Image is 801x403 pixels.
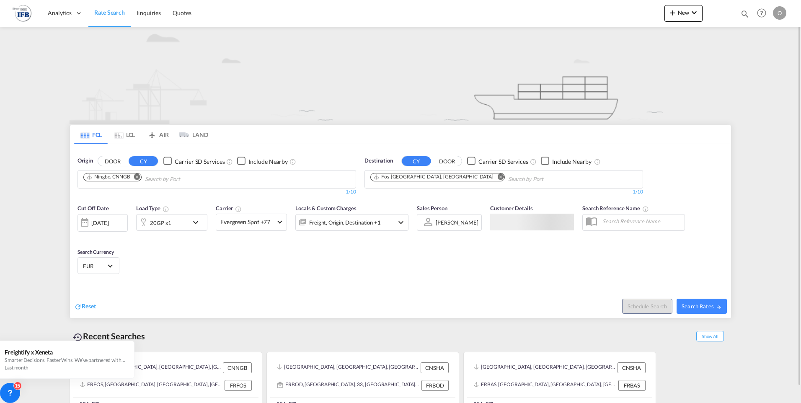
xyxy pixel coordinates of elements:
div: [DATE] [78,214,128,231]
div: FRBAS [618,380,646,391]
div: CNSHA [421,362,449,373]
div: 1/10 [78,189,356,196]
md-icon: icon-plus 400-fg [668,8,678,18]
div: CNNGB [223,362,252,373]
span: Enquiries [137,9,161,16]
span: Search Reference Name [582,205,649,212]
span: Sales Person [417,205,447,212]
div: 20GP x1 [150,217,171,228]
span: Load Type [136,205,169,212]
span: Customer Details [490,205,532,212]
md-pagination-wrapper: Use the left and right arrow keys to navigate between tabs [74,125,208,144]
md-tab-item: AIR [141,125,175,144]
md-icon: icon-refresh [74,303,82,310]
span: Evergreen Spot +77 [220,218,275,226]
md-checkbox: Checkbox No Ink [467,157,528,165]
md-icon: icon-chevron-down [191,217,205,227]
md-icon: Unchecked: Search for CY (Container Yard) services for all selected carriers.Checked : Search for... [530,158,537,165]
md-checkbox: Checkbox No Ink [163,157,225,165]
div: [DATE] [91,219,109,227]
div: FRFOS, Fos-sur-Mer, France, Western Europe, Europe [80,380,222,391]
md-checkbox: Checkbox No Ink [541,157,592,165]
md-tab-item: FCL [74,125,108,144]
md-icon: icon-information-outline [163,205,169,212]
div: Carrier SD Services [175,157,225,165]
md-datepicker: Select [78,230,84,242]
span: EUR [83,262,106,270]
div: FRFOS [225,380,252,391]
span: Carrier [216,205,242,212]
button: Search Ratesicon-arrow-right [677,299,727,314]
div: [PERSON_NAME] [436,219,478,226]
div: Recent Searches [70,327,148,346]
span: Cut Off Date [78,205,109,212]
div: CNSHA, Shanghai, China, Greater China & Far East Asia, Asia Pacific [277,362,419,373]
div: 20GP x1icon-chevron-down [136,214,207,230]
md-icon: icon-magnify [740,9,749,18]
div: O [773,6,786,20]
md-icon: Unchecked: Search for CY (Container Yard) services for all selected carriers.Checked : Search for... [226,158,233,165]
div: Carrier SD Services [478,157,528,165]
button: Remove [129,173,141,182]
div: Press delete to remove this chip. [373,173,495,181]
span: New [668,9,699,16]
div: icon-refreshReset [74,302,96,311]
img: de31bbe0256b11eebba44b54815f083d.png [13,4,31,23]
button: CY [402,156,431,166]
md-icon: icon-arrow-right [716,304,722,310]
span: Show All [696,331,724,341]
md-icon: icon-airplane [147,130,157,136]
div: Include Nearby [248,157,288,165]
input: Chips input. [145,173,225,186]
div: Freight Origin Destination Factory Stuffing [309,217,381,228]
md-icon: Unchecked: Ignores neighbouring ports when fetching rates.Checked : Includes neighbouring ports w... [594,158,601,165]
span: Search Currency [78,248,114,255]
div: FRBOD [421,380,449,391]
md-tab-item: LAND [175,125,208,144]
span: Locals & Custom Charges [295,205,357,212]
div: Include Nearby [552,157,592,165]
span: Quotes [173,9,191,16]
md-checkbox: Checkbox No Ink [237,157,288,165]
md-select: Select Currency: € EUREuro [82,260,115,272]
md-icon: Unchecked: Ignores neighbouring ports when fetching rates.Checked : Includes neighbouring ports w... [289,158,296,165]
md-chips-wrap: Chips container. Use arrow keys to select chips. [82,170,228,186]
input: Chips input. [508,173,588,186]
div: OriginDOOR CY Checkbox No InkUnchecked: Search for CY (Container Yard) services for all selected ... [70,144,731,318]
img: new-FCL.png [70,27,731,124]
div: Freight Origin Destination Factory Stuffingicon-chevron-down [295,214,408,230]
md-select: Sales Person: Olivier Metayer [435,216,479,228]
button: DOOR [432,156,462,166]
div: 1/10 [364,189,643,196]
button: DOOR [98,156,127,166]
div: Ningbo, CNNGB [86,173,130,181]
button: Remove [492,173,504,182]
span: Origin [78,157,93,165]
md-icon: icon-chevron-down [396,217,406,227]
div: CNSHA, Shanghai, China, Greater China & Far East Asia, Asia Pacific [474,362,615,373]
span: Analytics [48,9,72,17]
span: Rate Search [94,9,125,16]
div: Press delete to remove this chip. [86,173,132,181]
div: FRBOD, Bordeaux, 33, France, Western Europe, Europe [277,380,419,391]
div: Help [754,6,773,21]
span: Reset [82,302,96,310]
md-chips-wrap: Chips container. Use arrow keys to select chips. [369,170,591,186]
input: Search Reference Name [598,215,685,227]
md-icon: Your search will be saved by the below given name [642,205,649,212]
div: Fos-sur-Mer, FRFOS [373,173,494,181]
button: CY [129,156,158,166]
span: Destination [364,157,393,165]
button: Note: By default Schedule search will only considerorigin ports, destination ports and cut off da... [622,299,672,314]
div: FRBAS, Bassens, France, Western Europe, Europe [474,380,616,391]
span: Help [754,6,769,20]
md-icon: icon-chevron-down [689,8,699,18]
div: icon-magnify [740,9,749,22]
span: Search Rates [682,303,722,310]
md-tab-item: LCL [108,125,141,144]
div: CNNGB, Ningbo, China, Greater China & Far East Asia, Asia Pacific [80,362,221,373]
button: icon-plus 400-fgNewicon-chevron-down [664,5,703,22]
div: CNSHA [618,362,646,373]
md-icon: The selected Trucker/Carrierwill be displayed in the rate results If the rates are from another f... [235,205,242,212]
